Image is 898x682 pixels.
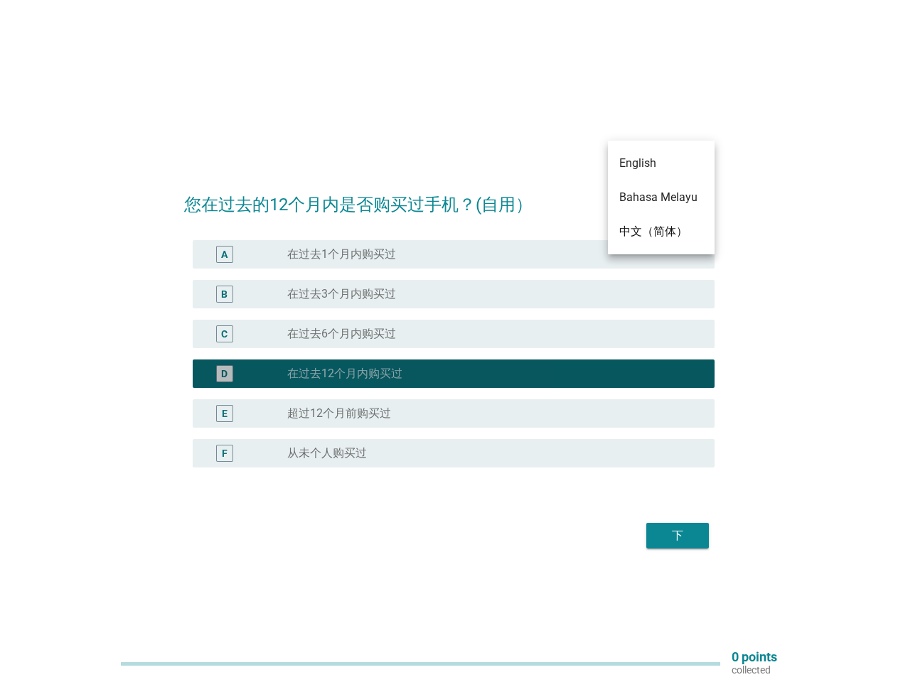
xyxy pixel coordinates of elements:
div: A [221,247,228,262]
div: 下 [658,527,697,544]
i: arrow_drop_down [697,144,715,161]
label: 在过去3个月内购买过 [287,287,396,301]
label: 在过去6个月内购买过 [287,327,396,341]
div: C [221,327,228,342]
p: collected [732,664,777,676]
div: D [221,367,228,381]
div: 中文（简体） [608,146,676,158]
div: F [222,446,228,461]
label: 在过去12个月内购买过 [287,367,402,381]
div: E [222,406,228,421]
div: B [221,287,228,302]
label: 超过12个月前购买过 [287,406,391,421]
h2: 您在过去的12个月内是否购买过手机？(自用） [184,178,715,217]
p: 0 points [732,651,777,664]
label: 从未个人购买过 [287,446,367,460]
label: 在过去1个月内购买过 [287,247,396,261]
button: 下 [646,523,709,548]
